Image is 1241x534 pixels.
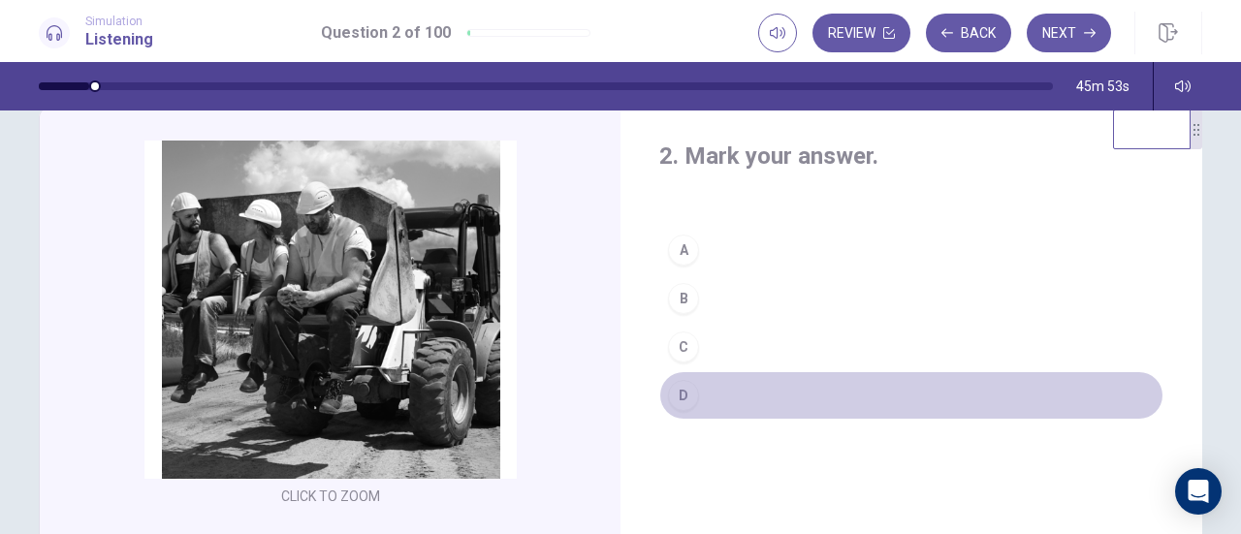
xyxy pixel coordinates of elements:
[1027,14,1111,52] button: Next
[812,14,910,52] button: Review
[321,21,451,45] h1: Question 2 of 100
[926,14,1011,52] button: Back
[85,15,153,28] span: Simulation
[668,283,699,314] div: B
[659,274,1163,323] button: B
[1076,79,1130,94] span: 45m 53s
[659,141,1163,172] h4: 2. Mark your answer.
[85,28,153,51] h1: Listening
[668,331,699,362] div: C
[668,380,699,411] div: D
[668,235,699,266] div: A
[659,323,1163,371] button: C
[1175,468,1222,515] div: Open Intercom Messenger
[659,371,1163,420] button: D
[659,226,1163,274] button: A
